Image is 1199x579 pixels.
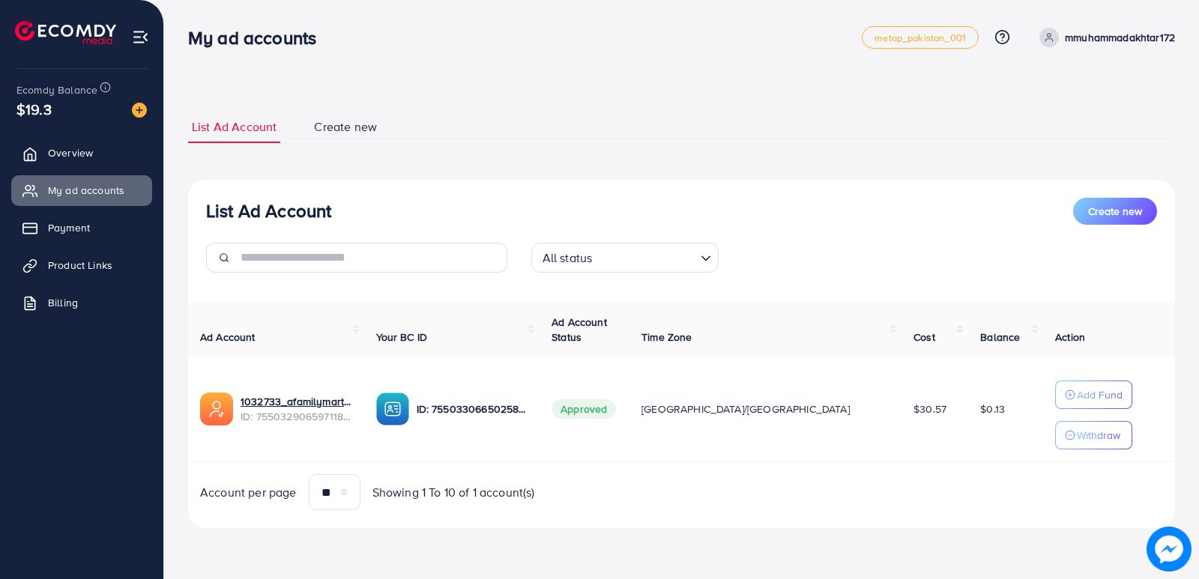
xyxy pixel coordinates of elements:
[11,175,152,205] a: My ad accounts
[1073,198,1157,225] button: Create new
[241,394,352,425] div: <span class='underline'>1032733_afamilymart_1757948609782</span></br>7550329065971187719
[641,330,692,345] span: Time Zone
[16,82,97,97] span: Ecomdy Balance
[862,26,979,49] a: metap_pakistan_001
[417,400,528,418] p: ID: 7550330665025880072
[192,118,277,136] span: List Ad Account
[48,295,78,310] span: Billing
[48,258,112,273] span: Product Links
[875,33,966,43] span: metap_pakistan_001
[1055,330,1085,345] span: Action
[15,21,116,44] img: logo
[48,183,124,198] span: My ad accounts
[11,138,152,168] a: Overview
[11,288,152,318] a: Billing
[200,392,233,425] img: ic-ads-acc.e4c84228.svg
[913,330,935,345] span: Cost
[372,484,535,501] span: Showing 1 To 10 of 1 account(s)
[980,401,1005,416] span: $0.13
[531,243,719,273] div: Search for option
[376,392,409,425] img: ic-ba-acc.ded83a64.svg
[241,409,352,424] span: ID: 7550329065971187719
[552,399,616,419] span: Approved
[1055,381,1132,409] button: Add Fund
[597,244,694,269] input: Search for option
[1147,527,1192,572] img: image
[48,220,90,235] span: Payment
[913,401,946,416] span: $30.57
[48,145,93,160] span: Overview
[1065,28,1175,46] p: mmuhammadakhtar172
[376,330,428,345] span: Your BC ID
[1033,28,1175,47] a: mmuhammadakhtar172
[552,315,607,345] span: Ad Account Status
[314,118,377,136] span: Create new
[980,330,1020,345] span: Balance
[641,401,850,416] span: [GEOGRAPHIC_DATA]/[GEOGRAPHIC_DATA]
[132,103,147,118] img: image
[206,200,331,222] h3: List Ad Account
[200,484,297,501] span: Account per page
[200,330,256,345] span: Ad Account
[1077,426,1120,444] p: Withdraw
[540,247,596,269] span: All status
[16,98,52,120] span: $19.3
[11,213,152,243] a: Payment
[1077,386,1123,404] p: Add Fund
[1088,204,1142,219] span: Create new
[11,250,152,280] a: Product Links
[241,394,352,409] a: 1032733_afamilymart_1757948609782
[132,28,149,46] img: menu
[1055,421,1132,449] button: Withdraw
[188,27,328,49] h3: My ad accounts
